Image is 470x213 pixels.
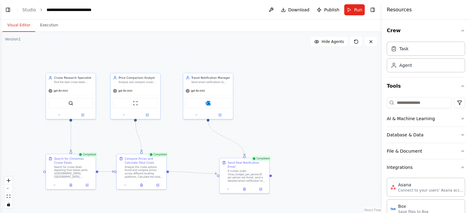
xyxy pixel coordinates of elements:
div: Search for cruise deals departing from Italian ports ([GEOGRAPHIC_DATA], [GEOGRAPHIC_DATA], [GEOG... [54,165,93,178]
p: Connect to your users’ Asana accounts [398,188,465,193]
img: ScrapeWebsiteTool [133,101,138,106]
div: Send Deal Notification Email [228,161,267,169]
button: View output [133,183,150,188]
button: Show left sidebar [4,6,12,14]
button: Open in side panel [80,183,94,188]
img: SerperDevTool [68,101,73,106]
a: React Flow attribution [364,208,381,212]
button: View output [236,187,253,192]
div: Cruise Research Specialist [54,76,93,80]
div: React Flow controls [5,177,13,208]
h4: Resources [387,6,412,13]
div: Send email notifications to {recipient_email} when cruise deals under {max_budget_per_person}€ pe... [191,81,230,84]
span: Run [354,7,362,13]
div: Completed [251,156,271,161]
div: Crew [387,39,465,77]
div: CompletedSearch for Christmas Cruise DealsSearch for cruise deals departing from Italian ports ([... [46,154,96,190]
button: Visual Editor [2,19,35,32]
g: Edge from d3d1feb9-fc44-4343-8791-e6441c871499 to efee3c75-586f-49d2-9e14-45c6430c83dd [98,169,114,173]
button: Open in side panel [208,112,231,117]
button: Open in side panel [71,112,94,117]
img: Microsoft Outlook [206,101,211,106]
button: Run [344,4,365,15]
nav: breadcrumb [22,7,91,13]
g: Edge from efee3c75-586f-49d2-9e14-45c6430c83dd to 7350389f-ffb4-4648-931f-dab3a77ae314 [169,169,217,176]
g: Edge from 6fdebd49-909e-4edd-b04c-e861cffbf080 to 7350389f-ffb4-4648-931f-dab3a77ae314 [206,120,246,155]
img: Box [391,206,396,211]
a: Studio [22,7,36,12]
button: Execution [35,19,63,32]
div: Search for Christmas Cruise Deals [54,157,93,165]
div: Find the best cruise deals departing from Italian ports ([GEOGRAPHIC_DATA], [GEOGRAPHIC_DATA], [G... [54,81,93,84]
span: gpt-4o-mini [118,89,132,93]
button: fit view [5,192,13,200]
div: Price Comparison Analyst [119,76,158,80]
button: Open in side panel [254,187,267,192]
button: Open in side panel [151,183,165,188]
button: Hide right sidebar [368,6,377,14]
div: Travel Notification Manager [191,76,230,80]
div: Completed [77,152,98,157]
div: Task [399,46,408,52]
div: Analyze the cruise options found and compare prices across different booking platforms. Calculate... [125,165,164,178]
button: Open in side panel [136,112,159,117]
div: Cruise Research SpecialistFind the best cruise deals departing from Italian ports ([GEOGRAPHIC_DA... [46,73,96,120]
div: Agent [399,62,412,68]
g: Edge from 038c24d4-5af9-40a7-b618-677669b08d3c to efee3c75-586f-49d2-9e14-45c6430c83dd [133,121,144,151]
div: Travel Notification ManagerSend email notifications to {recipient_email} when cruise deals under ... [183,73,233,120]
div: CompletedSend Deal Notification EmailIf cruises under {max_budget_per_person}€ per person are fou... [219,158,270,194]
button: View output [62,183,79,188]
span: Download [288,7,310,13]
button: Crew [387,22,465,39]
span: gpt-4o-mini [54,89,68,93]
div: CompletedCompare Prices and Calculate Total CostsAnalyze the cruise options found and compare pri... [116,154,167,190]
button: File & Document [387,143,465,159]
button: Tools [387,78,465,95]
div: Box [398,203,429,209]
div: Compare Prices and Calculate Total Costs [125,157,164,165]
button: Download [278,4,312,15]
div: Completed [148,152,168,157]
g: Edge from 85f4e0a6-5fba-476a-ba6b-cd90920ff9a7 to d3d1feb9-fc44-4343-8791-e6441c871499 [69,121,73,151]
div: Analyze and compare cruise prices from multiple booking sites, calculate total costs for {party_s... [119,81,158,84]
span: gpt-4o-mini [191,89,205,93]
span: Hide Agents [322,39,344,44]
button: Database & Data [387,127,465,143]
button: zoom in [5,177,13,184]
span: Publish [324,7,339,13]
button: AI & Machine Learning [387,111,465,127]
div: Price Comparison AnalystAnalyze and compare cruise prices from multiple booking sites, calculate ... [110,73,161,120]
button: zoom out [5,184,13,192]
div: Asana [398,182,465,188]
img: Asana [391,185,396,190]
button: Integrations [387,159,465,175]
div: Version 1 [5,37,21,42]
button: Hide Agents [311,37,348,47]
button: toggle interactivity [5,200,13,208]
button: Publish [314,4,342,15]
div: If cruises under {max_budget_per_person}€ per person are found, send a detailed email notificatio... [228,169,267,182]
